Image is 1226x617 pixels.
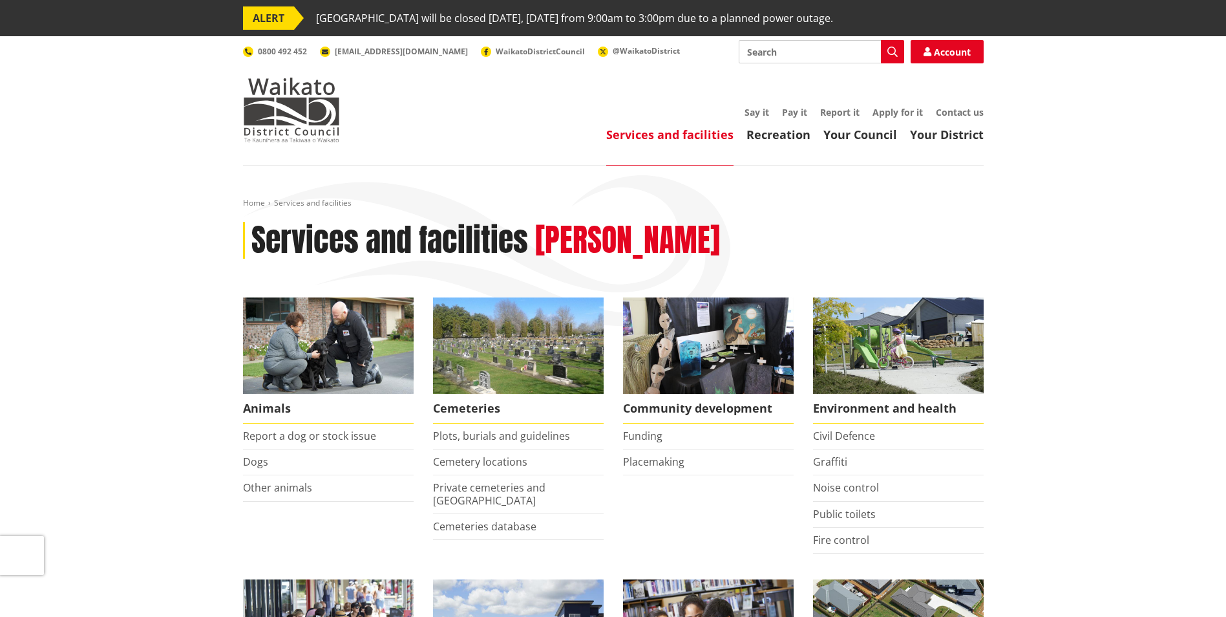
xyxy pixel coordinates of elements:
img: Matariki Travelling Suitcase Art Exhibition [623,298,794,394]
a: Account [911,40,984,63]
a: 0800 492 452 [243,46,307,57]
a: Report a dog or stock issue [243,429,376,443]
a: Funding [623,429,662,443]
h1: Services and facilities [251,222,528,259]
img: Waikato District Council - Te Kaunihera aa Takiwaa o Waikato [243,78,340,142]
a: [EMAIL_ADDRESS][DOMAIN_NAME] [320,46,468,57]
h2: [PERSON_NAME] [535,222,720,259]
a: Your Council [823,127,897,142]
img: Animal Control [243,298,414,394]
a: Noise control [813,481,879,495]
a: Dogs [243,455,268,469]
a: Huntly Cemetery Cemeteries [433,298,604,424]
a: @WaikatoDistrict [598,45,680,56]
a: Fire control [813,533,869,547]
span: Cemeteries [433,394,604,424]
a: Cemetery locations [433,455,527,469]
a: Waikato District Council Animal Control team Animals [243,298,414,424]
a: Say it [745,106,769,118]
a: Pay it [782,106,807,118]
a: New housing in Pokeno Environment and health [813,298,984,424]
span: Community development [623,394,794,424]
a: Other animals [243,481,312,495]
span: [GEOGRAPHIC_DATA] will be closed [DATE], [DATE] from 9:00am to 3:00pm due to a planned power outage. [316,6,833,30]
a: Civil Defence [813,429,875,443]
a: Private cemeteries and [GEOGRAPHIC_DATA] [433,481,545,507]
span: @WaikatoDistrict [613,45,680,56]
span: 0800 492 452 [258,46,307,57]
img: Huntly Cemetery [433,298,604,394]
a: Your District [910,127,984,142]
a: Plots, burials and guidelines [433,429,570,443]
span: ALERT [243,6,294,30]
span: Animals [243,394,414,424]
img: New housing in Pokeno [813,298,984,394]
iframe: Messenger Launcher [1167,563,1213,609]
a: Services and facilities [606,127,734,142]
a: Home [243,197,265,208]
span: WaikatoDistrictCouncil [496,46,585,57]
a: Recreation [746,127,810,142]
nav: breadcrumb [243,198,984,209]
a: Cemeteries database [433,519,536,534]
a: WaikatoDistrictCouncil [481,46,585,57]
a: Contact us [936,106,984,118]
a: Report it [820,106,860,118]
input: Search input [739,40,904,63]
a: Matariki Travelling Suitcase Art Exhibition Community development [623,298,794,424]
a: Placemaking [623,455,684,469]
a: Graffiti [813,455,847,469]
a: Public toilets [813,507,876,521]
span: Services and facilities [274,197,352,208]
span: [EMAIL_ADDRESS][DOMAIN_NAME] [335,46,468,57]
a: Apply for it [872,106,923,118]
span: Environment and health [813,394,984,424]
